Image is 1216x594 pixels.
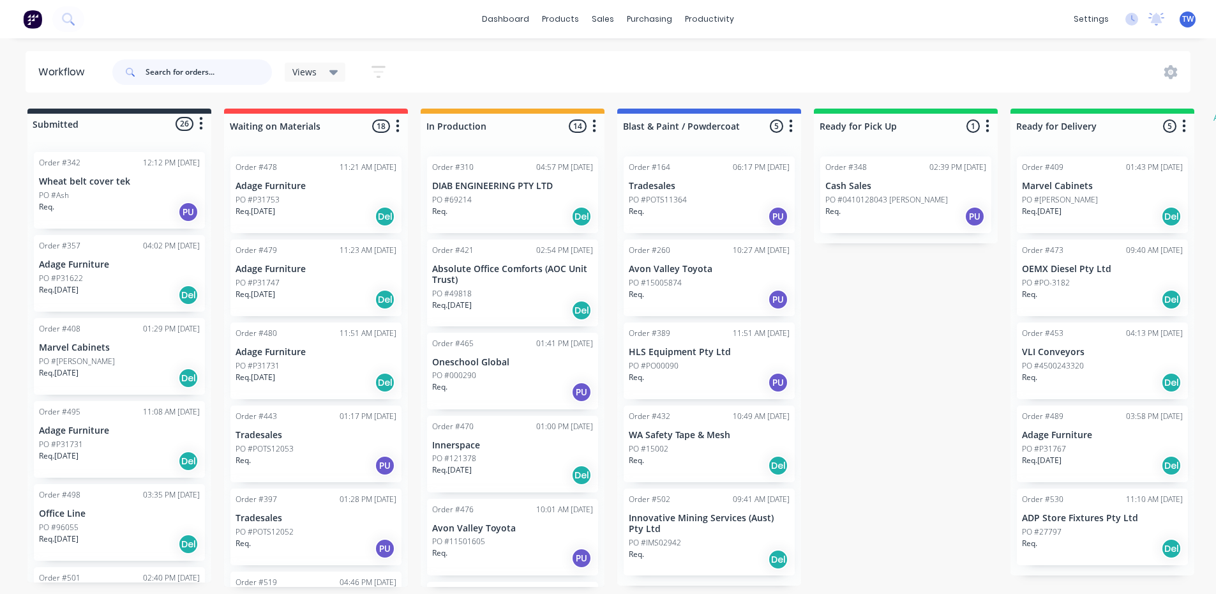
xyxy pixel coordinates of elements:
div: Order #479 [236,245,277,256]
div: Order #47811:21 AM [DATE]Adage FurniturePO #P31753Req.[DATE]Del [230,156,402,233]
p: Req. [629,372,644,383]
div: Order #50209:41 AM [DATE]Innovative Mining Services (Aust) Pty LtdPO #IMS02942Req.Del [624,489,795,575]
div: Order #502 [629,494,670,505]
p: Req. [DATE] [236,372,275,383]
p: Tradesales [236,430,396,441]
div: Workflow [38,65,91,80]
p: Req. [DATE] [432,300,472,311]
p: Req. [DATE] [1022,455,1062,466]
div: Order #42102:54 PM [DATE]Absolute Office Comforts (AOC Unit Trust)PO #49818Req.[DATE]Del [427,240,598,326]
p: PO #4500243320 [1022,360,1084,372]
div: productivity [679,10,740,29]
span: TW [1182,13,1194,25]
p: Req. [DATE] [432,464,472,476]
p: PO #0410128043 [PERSON_NAME] [825,194,948,206]
p: PO #P31731 [39,439,83,450]
div: 10:49 AM [DATE] [733,411,790,422]
div: 11:08 AM [DATE] [143,406,200,418]
p: ADP Store Fixtures Pty Ltd [1022,513,1183,524]
p: Req. [629,549,644,560]
div: Del [768,549,788,570]
p: PO #P31747 [236,277,280,289]
p: Oneschool Global [432,357,593,368]
div: Order #421 [432,245,474,256]
p: PO #POTS12053 [236,443,294,455]
div: Order #48011:51 AM [DATE]Adage FurniturePO #P31731Req.[DATE]Del [230,323,402,399]
p: PO #[PERSON_NAME] [39,356,115,367]
div: Del [571,300,592,321]
p: Marvel Cabinets [1022,181,1183,192]
p: Req. [DATE] [236,289,275,300]
div: Order #43210:49 AM [DATE]WA Safety Tape & MeshPO #15002Req.Del [624,406,795,482]
div: 03:35 PM [DATE] [143,489,200,501]
p: PO #11501605 [432,536,485,547]
p: Tradesales [629,181,790,192]
div: Del [1161,538,1182,559]
div: Order #501 [39,572,80,584]
p: Req. [629,289,644,300]
p: Office Line [39,508,200,519]
div: PU [571,382,592,402]
div: Order #40901:43 PM [DATE]Marvel CabinetsPO #[PERSON_NAME]Req.[DATE]Del [1017,156,1188,233]
div: Order #342 [39,157,80,169]
div: Order #495 [39,406,80,418]
p: PO #POTS11364 [629,194,687,206]
div: Del [375,289,395,310]
p: Req. [DATE] [39,533,79,545]
p: Req. [1022,372,1037,383]
p: PO #POTS12052 [236,526,294,538]
div: Order #470 [432,421,474,432]
div: Order #47309:40 AM [DATE]OEMX Diesel Pty LtdPO #PO-3182Req.Del [1017,240,1188,316]
div: Order #49803:35 PM [DATE]Office LinePO #96055Req.[DATE]Del [34,484,205,561]
p: Cash Sales [825,181,986,192]
div: Order #47610:01 AM [DATE]Avon Valley ToyotaPO #11501605Req.PU [427,499,598,575]
p: Req. [1022,289,1037,300]
p: PO #27797 [1022,526,1062,538]
div: 11:51 AM [DATE] [733,328,790,339]
div: Order #38911:51 AM [DATE]HLS Equipment Pty LtdPO #PO00090Req.PU [624,323,795,399]
div: Order #389 [629,328,670,339]
p: Innovative Mining Services (Aust) Pty Ltd [629,513,790,535]
div: Order #16406:17 PM [DATE]TradesalesPO #POTS11364Req.PU [624,156,795,233]
p: PO #Ash [39,190,69,201]
p: Adage Furniture [236,347,396,358]
p: PO #49818 [432,288,472,300]
div: Del [178,451,199,471]
div: PU [178,202,199,222]
div: Order #408 [39,323,80,335]
div: 03:58 PM [DATE] [1126,411,1183,422]
p: Req. [432,381,447,393]
p: PO #121378 [432,453,476,464]
div: Order #397 [236,494,277,505]
div: Order #498 [39,489,80,501]
div: 12:12 PM [DATE] [143,157,200,169]
div: 10:27 AM [DATE] [733,245,790,256]
div: 02:39 PM [DATE] [929,162,986,173]
p: Req. [236,538,251,549]
div: Order #260 [629,245,670,256]
p: Tradesales [236,513,396,524]
div: 04:57 PM [DATE] [536,162,593,173]
div: Order #49511:08 AM [DATE]Adage FurniturePO #P31731Req.[DATE]Del [34,401,205,478]
p: PO #96055 [39,522,79,533]
p: PO #PO-3182 [1022,277,1070,289]
p: PO #000290 [432,370,476,381]
div: Del [178,534,199,554]
p: Innerspace [432,440,593,451]
div: Order #453 [1022,328,1063,339]
p: Req. [825,206,841,217]
div: 04:02 PM [DATE] [143,240,200,252]
div: 01:28 PM [DATE] [340,494,396,505]
div: 04:13 PM [DATE] [1126,328,1183,339]
p: PO #[PERSON_NAME] [1022,194,1098,206]
div: Order #348 [825,162,867,173]
div: 01:00 PM [DATE] [536,421,593,432]
div: settings [1067,10,1115,29]
div: Del [1161,289,1182,310]
div: Order #26010:27 AM [DATE]Avon Valley ToyotaPO #15005874Req.PU [624,240,795,316]
div: Order #443 [236,411,277,422]
p: PO #P31622 [39,273,83,284]
p: Avon Valley Toyota [432,523,593,534]
div: PU [965,206,985,227]
div: 06:17 PM [DATE] [733,162,790,173]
